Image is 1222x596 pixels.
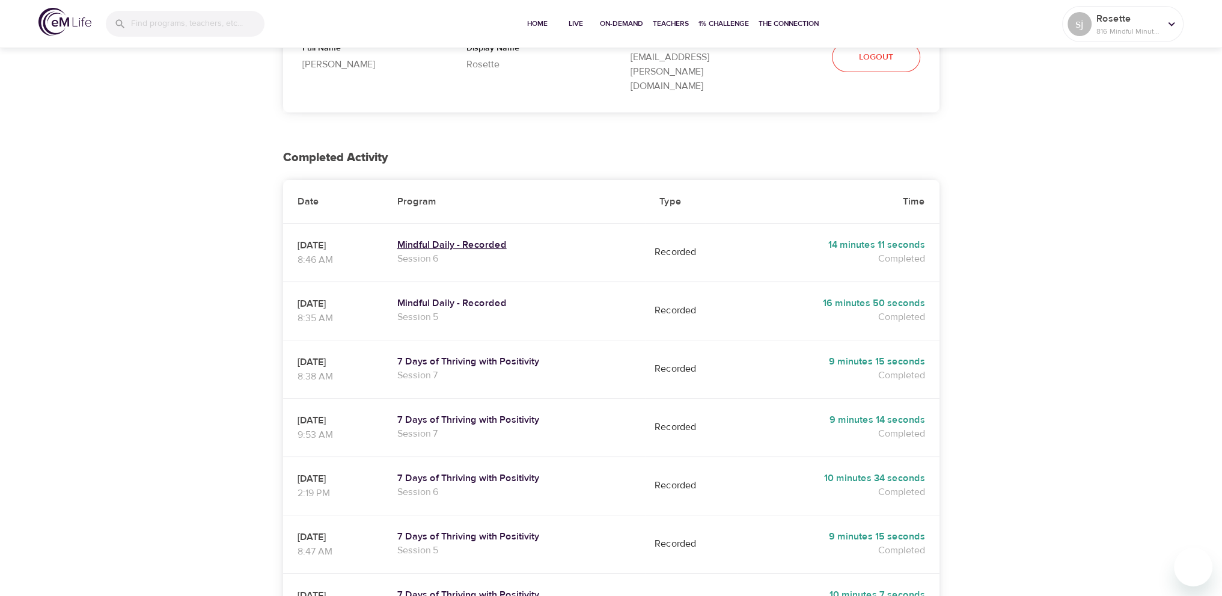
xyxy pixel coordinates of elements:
[698,17,749,30] span: 1% Challenge
[397,485,631,499] p: Session 6
[653,17,689,30] span: Teachers
[752,239,924,251] h5: 14 minutes 11 seconds
[752,414,924,426] h5: 9 minutes 14 seconds
[645,223,738,281] td: Recorded
[645,398,738,456] td: Recorded
[397,414,631,426] a: 7 Days of Thriving with Positivity
[298,296,368,311] p: [DATE]
[397,251,631,266] p: Session 6
[38,8,91,36] img: logo
[298,369,368,384] p: 8:38 AM
[298,428,368,442] p: 9:53 AM
[645,340,738,398] td: Recorded
[302,57,428,72] p: [PERSON_NAME]
[752,368,924,382] p: Completed
[298,544,368,559] p: 8:47 AM
[631,35,756,93] p: [PERSON_NAME][EMAIL_ADDRESS][PERSON_NAME][DOMAIN_NAME]
[397,355,631,368] a: 7 Days of Thriving with Positivity
[645,180,738,224] th: Type
[645,281,738,340] td: Recorded
[302,42,428,57] p: Full Name
[561,17,590,30] span: Live
[397,368,631,382] p: Session 7
[523,17,552,30] span: Home
[600,17,643,30] span: On-Demand
[752,297,924,310] h5: 16 minutes 50 seconds
[738,180,939,224] th: Time
[466,42,592,57] p: Display Name
[283,151,939,165] h2: Completed Activity
[298,311,368,325] p: 8:35 AM
[283,180,383,224] th: Date
[397,426,631,441] p: Session 7
[1096,26,1160,37] p: 816 Mindful Minutes
[759,17,819,30] span: The Connection
[1068,12,1092,36] div: sj
[298,486,368,500] p: 2:19 PM
[397,543,631,558] p: Session 5
[397,297,631,310] a: Mindful Daily - Recorded
[397,530,631,543] a: 7 Days of Thriving with Positivity
[1174,548,1212,586] iframe: Button to launch messaging window
[397,472,631,485] a: 7 Days of Thriving with Positivity
[752,543,924,558] p: Completed
[645,456,738,515] td: Recorded
[466,57,592,72] p: Rosette
[131,11,264,37] input: Find programs, teachers, etc...
[752,310,924,324] p: Completed
[298,355,368,369] p: [DATE]
[832,42,920,73] button: Logout
[752,355,924,368] h5: 9 minutes 15 seconds
[397,310,631,324] p: Session 5
[752,472,924,485] h5: 10 minutes 34 seconds
[645,515,738,573] td: Recorded
[752,485,924,499] p: Completed
[752,426,924,441] p: Completed
[1096,11,1160,26] p: Rosette
[298,472,368,486] p: [DATE]
[859,50,893,65] span: Logout
[298,530,368,544] p: [DATE]
[298,413,368,428] p: [DATE]
[383,180,646,224] th: Program
[397,239,631,251] a: Mindful Daily - Recorded
[752,251,924,266] p: Completed
[298,253,368,267] p: 8:46 AM
[752,530,924,543] h5: 9 minutes 15 seconds
[298,238,368,253] p: [DATE]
